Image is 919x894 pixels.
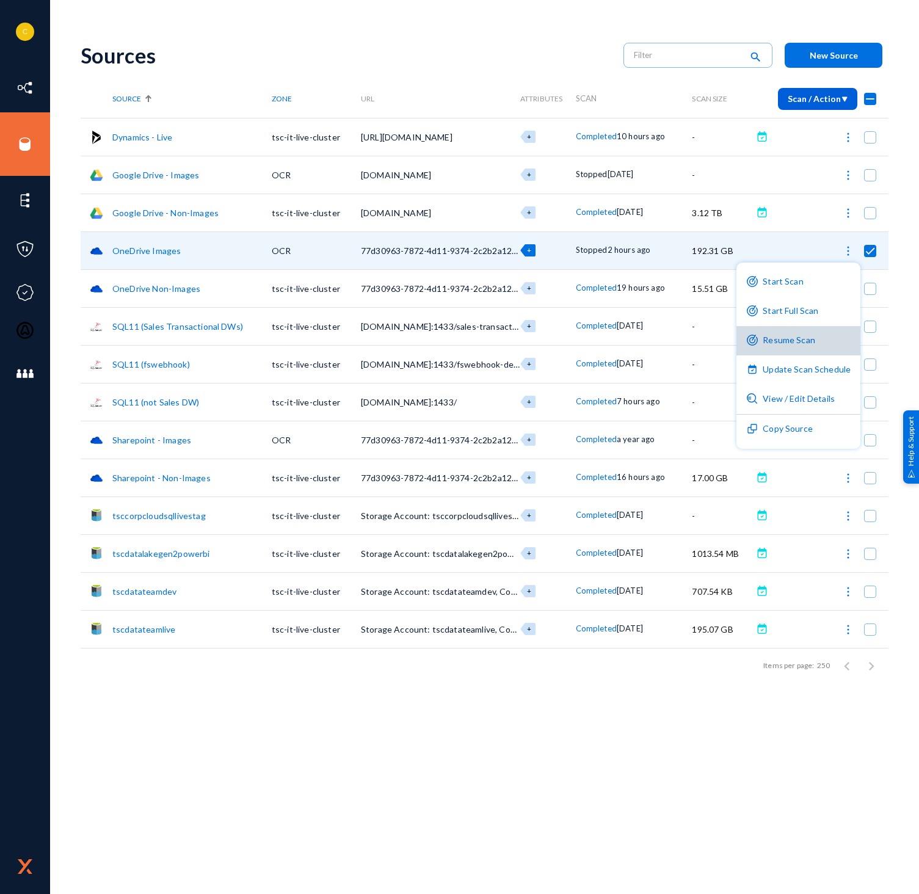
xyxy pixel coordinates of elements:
img: icon-duplicate.svg [747,423,758,434]
img: icon-scan-purple.svg [747,305,758,316]
img: icon-detail.svg [747,393,758,404]
img: icon-scan-purple.svg [747,276,758,287]
img: icon-scheduled-purple.svg [747,364,758,375]
button: Update Scan Schedule [736,355,860,385]
button: Copy Source [736,415,860,444]
button: Start Full Scan [736,297,860,326]
button: Start Scan [736,267,860,297]
button: View / Edit Details [736,385,860,414]
img: icon-scan-purple.svg [747,335,758,346]
button: Resume Scan [736,326,860,355]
